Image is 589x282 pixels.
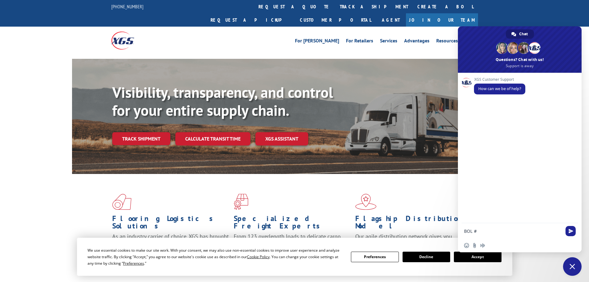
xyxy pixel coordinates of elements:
[112,194,131,210] img: xgs-icon-total-supply-chain-intelligence-red
[478,86,521,91] span: How can we be of help?
[563,257,582,276] a: Close chat
[380,38,397,45] a: Services
[295,38,339,45] a: For [PERSON_NAME]
[77,238,512,276] div: Cookie Consent Prompt
[376,13,406,27] a: Agent
[404,38,429,45] a: Advantages
[566,226,576,236] span: Send
[454,252,502,262] button: Accept
[87,247,344,267] div: We use essential cookies to make our site work. With your consent, we may also use non-essential ...
[111,3,143,10] a: [PHONE_NUMBER]
[112,132,170,145] a: Track shipment
[112,233,229,255] span: As an industry carrier of choice, XGS has brought innovation and dedication to flooring logistics...
[355,215,472,233] h1: Flagship Distribution Model
[436,38,458,45] a: Resources
[112,215,229,233] h1: Flooring Logistics Solutions
[474,77,525,82] span: XGS Customer Support
[123,261,144,266] span: Preferences
[519,29,528,39] span: Chat
[464,223,563,239] textarea: Compose your message...
[355,233,469,247] span: Our agile distribution network gives you nationwide inventory management on demand.
[480,243,485,248] span: Audio message
[355,194,377,210] img: xgs-icon-flagship-distribution-model-red
[112,83,333,120] b: Visibility, transparency, and control for your entire supply chain.
[346,38,373,45] a: For Retailers
[472,243,477,248] span: Send a file
[403,252,450,262] button: Decline
[351,252,399,262] button: Preferences
[295,13,376,27] a: Customer Portal
[406,13,478,27] a: Join Our Team
[175,132,250,145] a: Calculate transit time
[255,132,308,145] a: XGS ASSISTANT
[234,215,351,233] h1: Specialized Freight Experts
[206,13,295,27] a: Request a pickup
[506,29,534,39] a: Chat
[247,254,270,259] span: Cookie Policy
[234,194,248,210] img: xgs-icon-focused-on-flooring-red
[234,233,351,260] p: From 123 overlength loads to delicate cargo, our experienced staff knows the best way to move you...
[464,243,469,248] span: Insert an emoji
